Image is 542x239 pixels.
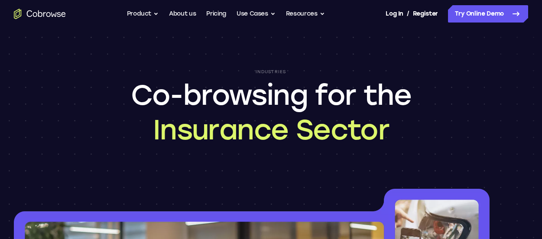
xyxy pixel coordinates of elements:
[237,5,276,23] button: Use Cases
[407,9,409,19] span: /
[386,5,403,23] a: Log In
[131,113,412,147] span: Insurance Sector
[14,9,66,19] a: Go to the home page
[448,5,528,23] a: Try Online Demo
[206,5,226,23] a: Pricing
[256,69,286,74] p: Industries
[413,5,438,23] a: Register
[169,5,196,23] a: About us
[127,5,159,23] button: Product
[286,5,325,23] button: Resources
[131,78,412,147] h1: Co-browsing for the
